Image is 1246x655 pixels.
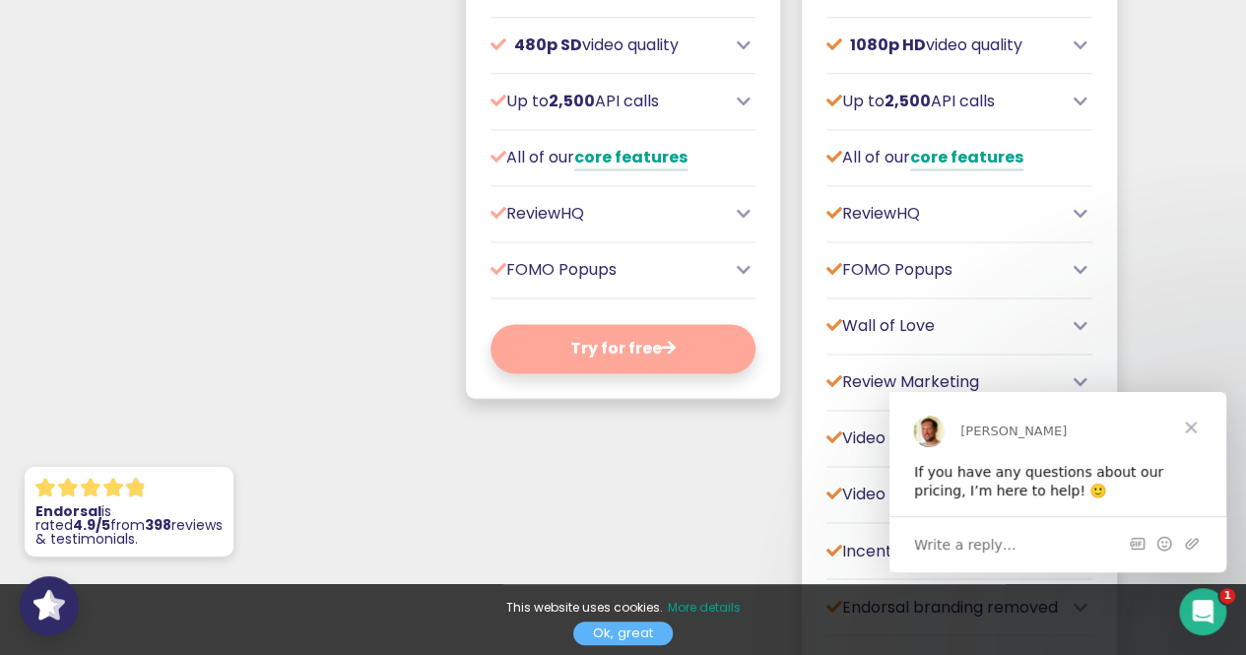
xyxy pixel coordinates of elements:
[1179,588,1226,635] iframe: Intercom live chat
[826,483,1062,506] p: Video previews
[491,90,726,113] p: Up to API calls
[491,258,726,282] p: FOMO Popups
[20,599,1226,617] p: This website uses cookies.
[514,33,582,56] span: 480p SD
[910,146,1023,170] a: core features
[668,599,741,618] a: More details
[1219,588,1235,604] span: 1
[826,258,1062,282] p: FOMO Popups
[826,90,1062,113] p: Up to API calls
[826,426,1062,450] p: Video downloads
[549,90,595,112] span: 2,500
[491,202,726,226] p: ReviewHQ
[889,392,1226,572] iframe: Intercom live chat message
[885,90,931,112] span: 2,500
[826,370,1062,394] p: Review Marketing
[826,539,1062,562] p: Incentivised requests
[826,202,1062,226] p: ReviewHQ
[574,146,688,170] a: core features
[826,33,1062,57] p: video quality
[491,146,726,169] p: All of our
[73,515,110,535] strong: 4.9/5
[826,314,1062,338] p: Wall of Love
[826,146,1062,169] p: All of our
[35,501,101,521] strong: Endorsal
[145,515,171,535] strong: 398
[491,324,755,373] button: Try for free
[491,33,726,57] p: video quality
[573,622,673,645] a: Ok, great
[850,33,926,56] span: 1080p HD
[35,504,223,546] p: is rated from reviews & testimonials.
